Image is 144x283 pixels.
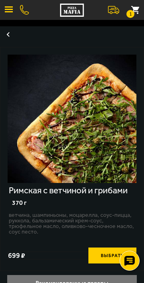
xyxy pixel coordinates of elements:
[8,252,25,259] span: 699 ₽
[126,1,144,19] button: 1
[8,55,136,183] img: Римская с ветчиной и грибами
[88,248,136,263] button: Выбрать
[8,55,136,184] a: Римская с ветчиной и грибами
[12,199,27,206] span: 370 г
[9,212,136,235] p: ветчина, шампиньоны, моцарелла, соус-пицца, руккола, бальзамический крем-соус, трюфельное масло, ...
[126,10,134,18] small: 1
[9,185,129,196] div: Римская с ветчиной и грибами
